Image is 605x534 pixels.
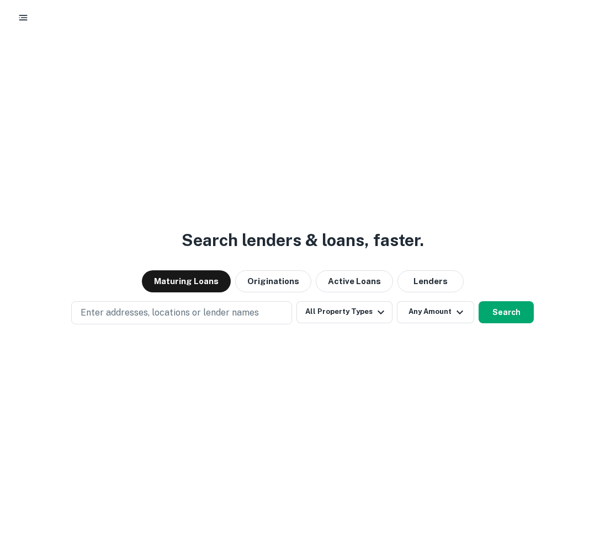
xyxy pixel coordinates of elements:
[397,270,464,292] button: Lenders
[550,446,605,499] iframe: Chat Widget
[182,228,424,253] h3: Search lenders & loans, faster.
[81,306,259,319] p: Enter addresses, locations or lender names
[316,270,393,292] button: Active Loans
[296,301,392,323] button: All Property Types
[235,270,311,292] button: Originations
[479,301,534,323] button: Search
[397,301,474,323] button: Any Amount
[71,301,292,324] button: Enter addresses, locations or lender names
[142,270,231,292] button: Maturing Loans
